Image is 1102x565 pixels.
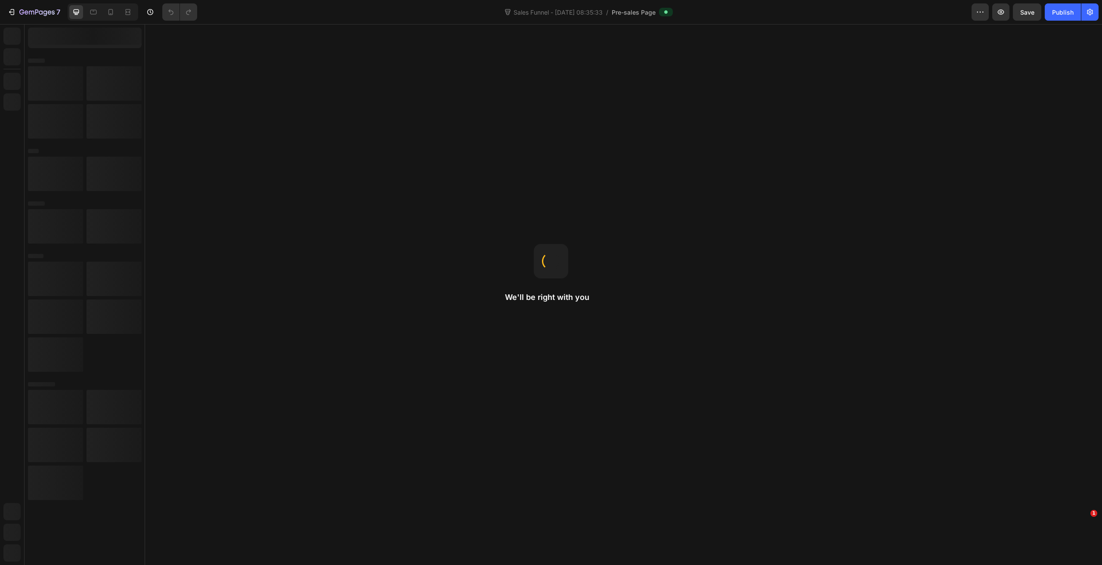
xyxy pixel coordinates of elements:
[505,292,597,303] h2: We'll be right with you
[1090,510,1097,517] span: 1
[1045,3,1081,21] button: Publish
[1013,3,1041,21] button: Save
[512,8,604,17] span: Sales Funnel - [DATE] 08:35:33
[56,7,60,17] p: 7
[162,3,197,21] div: Undo/Redo
[1052,8,1074,17] div: Publish
[606,8,608,17] span: /
[612,8,656,17] span: Pre-sales Page
[1073,523,1093,543] iframe: Intercom live chat
[1020,9,1034,16] span: Save
[3,3,64,21] button: 7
